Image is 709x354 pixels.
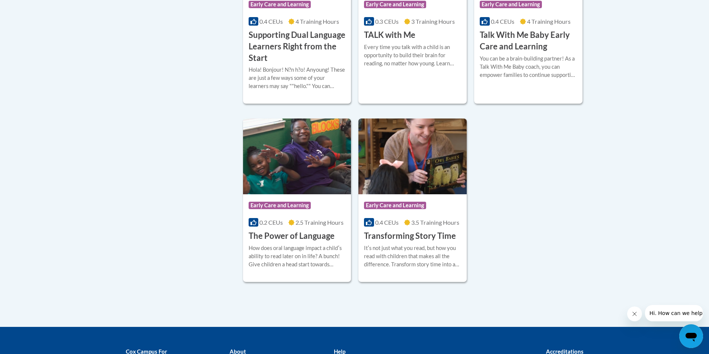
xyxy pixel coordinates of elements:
h3: Supporting Dual Language Learners Right from the Start [249,29,346,64]
span: 3 Training Hours [411,18,455,25]
span: Early Care and Learning [364,202,426,209]
h3: TALK with Me [364,29,415,41]
span: Hi. How can we help? [4,5,60,11]
a: Course LogoEarly Care and Learning0.4 CEUs3.5 Training Hours Transforming Story TimeItʹs not just... [358,118,467,282]
h3: The Power of Language [249,230,335,242]
span: 0.4 CEUs [259,18,283,25]
span: 0.2 CEUs [259,219,283,226]
span: Early Care and Learning [249,202,311,209]
a: Course LogoEarly Care and Learning0.2 CEUs2.5 Training Hours The Power of LanguageHow does oral l... [243,118,351,282]
span: Early Care and Learning [480,1,542,8]
span: Early Care and Learning [364,1,426,8]
span: 0.4 CEUs [491,18,514,25]
div: You can be a brain-building partner! As a Talk With Me Baby coach, you can empower families to co... [480,55,577,79]
span: 4 Training Hours [296,18,339,25]
span: Early Care and Learning [249,1,311,8]
div: How does oral language impact a childʹs ability to read later on in life? A bunch! Give children ... [249,244,346,269]
span: 2.5 Training Hours [296,219,344,226]
img: Course Logo [358,118,467,194]
h3: Talk With Me Baby Early Care and Learning [480,29,577,52]
iframe: Close message [627,306,642,321]
iframe: Button to launch messaging window [679,324,703,348]
span: 0.4 CEUs [375,219,399,226]
h3: Transforming Story Time [364,230,456,242]
iframe: Message from company [645,305,703,321]
span: 4 Training Hours [527,18,571,25]
span: 0.3 CEUs [375,18,399,25]
div: Itʹs not just what you read, but how you read with children that makes all the difference. Transf... [364,244,461,269]
div: Every time you talk with a child is an opportunity to build their brain for reading, no matter ho... [364,43,461,68]
div: Hola! Bonjour! N?n h?o! Anyoung! These are just a few ways some of your learners may say ""hello.... [249,66,346,90]
span: 3.5 Training Hours [411,219,459,226]
img: Course Logo [243,118,351,194]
